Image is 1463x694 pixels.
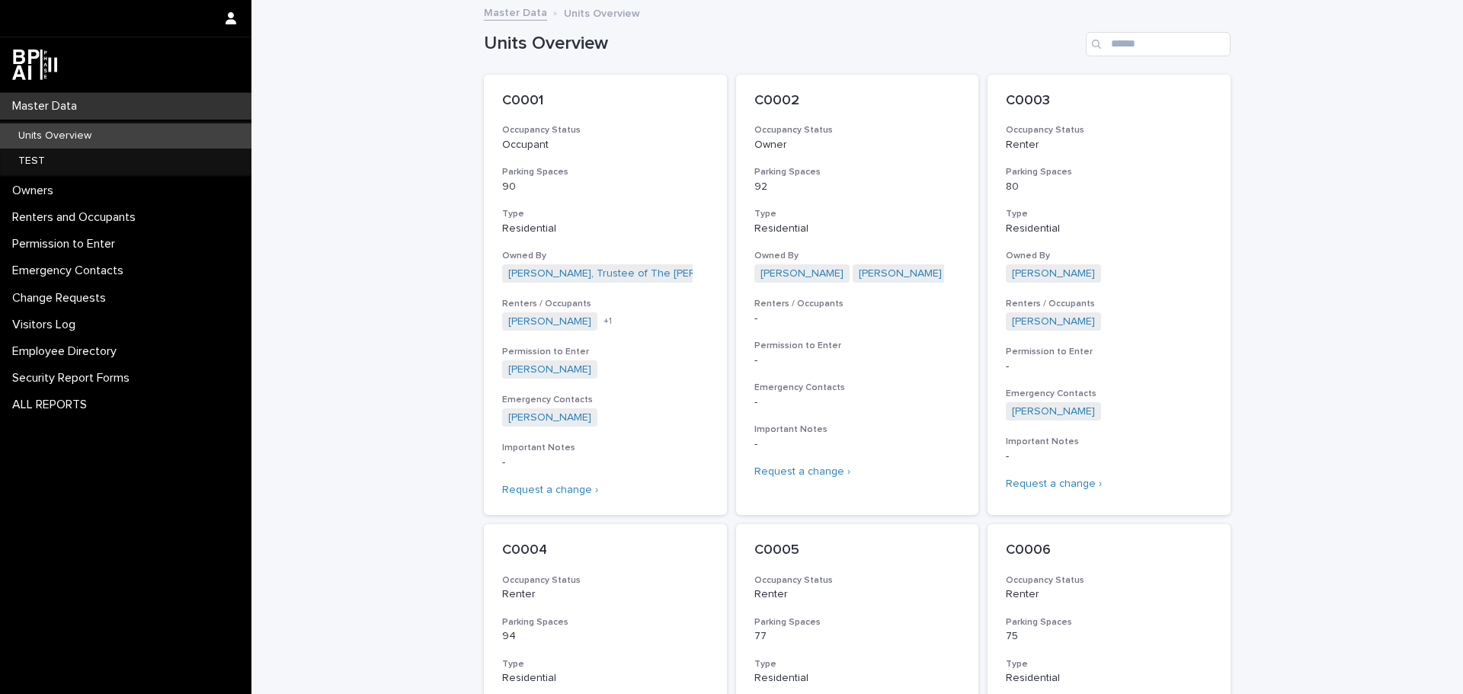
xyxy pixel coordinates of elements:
p: Renter [1006,139,1212,152]
p: C0004 [502,542,709,559]
p: Renter [754,588,961,601]
a: C0002Occupancy StatusOwnerParking Spaces92TypeResidentialOwned By[PERSON_NAME] [PERSON_NAME] Rent... [736,75,979,515]
p: Owners [6,184,66,198]
h3: Renters / Occupants [754,298,961,310]
h3: Owned By [502,250,709,262]
p: Residential [754,672,961,685]
p: Change Requests [6,291,118,305]
p: Permission to Enter [6,237,127,251]
h3: Important Notes [502,442,709,454]
p: C0002 [754,93,961,110]
p: 94 [502,630,709,643]
h3: Occupancy Status [754,574,961,587]
h3: Parking Spaces [754,616,961,628]
h3: Type [502,208,709,220]
p: Renter [1006,588,1212,601]
p: - [754,354,961,367]
a: [PERSON_NAME] [508,411,591,424]
a: Request a change › [1006,478,1102,489]
p: Security Report Forms [6,371,142,385]
h3: Permission to Enter [502,346,709,358]
a: [PERSON_NAME] [1012,315,1095,328]
p: Residential [502,222,709,235]
a: [PERSON_NAME], Trustee of The [PERSON_NAME] Revocable Trust dated [DATE] [508,267,906,280]
p: Units Overview [564,4,640,21]
h3: Type [502,658,709,670]
h3: Owned By [1006,250,1212,262]
h3: Parking Spaces [1006,166,1212,178]
h3: Occupancy Status [1006,574,1212,587]
h3: Emergency Contacts [754,382,961,394]
h1: Units Overview [484,33,1080,55]
p: - [754,438,961,451]
a: [PERSON_NAME] [1012,405,1095,418]
h3: Type [754,658,961,670]
h3: Permission to Enter [1006,346,1212,358]
a: C0001Occupancy StatusOccupantParking Spaces90TypeResidentialOwned By[PERSON_NAME], Trustee of The... [484,75,727,515]
img: dwgmcNfxSF6WIOOXiGgu [12,50,57,80]
h3: Parking Spaces [1006,616,1212,628]
a: [PERSON_NAME] [859,267,942,280]
h3: Parking Spaces [502,166,709,178]
p: 80 [1006,181,1212,193]
h3: Type [754,208,961,220]
h3: Parking Spaces [502,616,709,628]
p: Occupant [502,139,709,152]
p: C0001 [502,93,709,110]
a: Master Data [484,3,547,21]
p: C0006 [1006,542,1212,559]
p: 75 [1006,630,1212,643]
h3: Parking Spaces [754,166,961,178]
h3: Type [1006,658,1212,670]
p: 92 [754,181,961,193]
a: [PERSON_NAME] [508,315,591,328]
p: Renters and Occupants [6,210,148,225]
span: + 1 [603,317,612,326]
p: Residential [754,222,961,235]
h3: Occupancy Status [502,574,709,587]
h3: Renters / Occupants [1006,298,1212,310]
h3: Permission to Enter [754,340,961,352]
p: C0005 [754,542,961,559]
h3: Important Notes [754,424,961,436]
p: Residential [1006,222,1212,235]
h3: Occupancy Status [1006,124,1212,136]
a: C0003Occupancy StatusRenterParking Spaces80TypeResidentialOwned By[PERSON_NAME] Renters / Occupan... [988,75,1231,515]
h3: Emergency Contacts [502,394,709,406]
p: - [754,396,961,409]
input: Search [1086,32,1231,56]
a: [PERSON_NAME] [1012,267,1095,280]
p: Owner [754,139,961,152]
p: ALL REPORTS [6,398,99,412]
p: Master Data [6,99,89,114]
p: Renter [502,588,709,601]
p: TEST [6,155,57,168]
h3: Important Notes [1006,436,1212,448]
p: - [1006,360,1212,373]
p: - [1006,450,1212,463]
p: Employee Directory [6,344,129,359]
p: - [502,456,709,469]
a: [PERSON_NAME] [760,267,844,280]
a: Request a change › [754,466,850,477]
p: 77 [754,630,961,643]
p: Emergency Contacts [6,264,136,278]
p: 90 [502,181,709,193]
p: Units Overview [6,130,104,142]
h3: Renters / Occupants [502,298,709,310]
h3: Type [1006,208,1212,220]
h3: Occupancy Status [754,124,961,136]
h3: Occupancy Status [502,124,709,136]
a: Request a change › [502,485,598,495]
h3: Owned By [754,250,961,262]
p: Residential [502,672,709,685]
a: [PERSON_NAME] [508,363,591,376]
h3: Emergency Contacts [1006,388,1212,400]
p: Residential [1006,672,1212,685]
p: Visitors Log [6,318,88,332]
p: C0003 [1006,93,1212,110]
p: - [754,312,961,325]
